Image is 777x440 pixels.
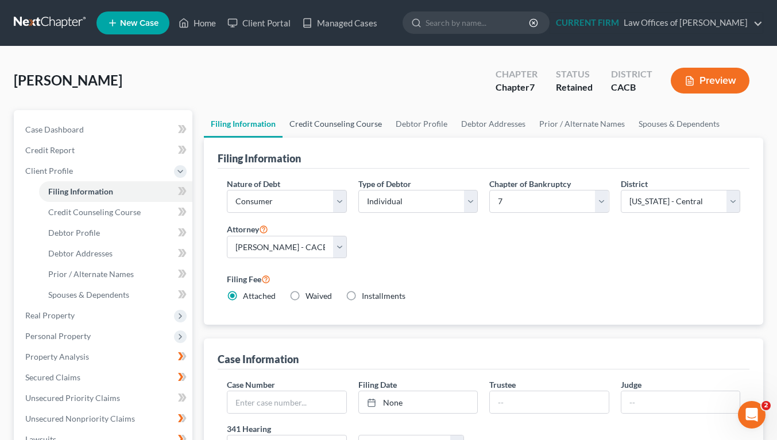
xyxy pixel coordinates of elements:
span: Prior / Alternate Names [48,269,134,279]
span: Credit Report [25,145,75,155]
a: Unsecured Priority Claims [16,388,192,408]
a: Property Analysis [16,346,192,367]
a: Debtor Addresses [454,110,532,138]
span: Unsecured Nonpriority Claims [25,414,135,423]
div: CACB [611,81,652,94]
a: Credit Counseling Course [283,110,389,138]
div: District [611,68,652,81]
a: CURRENT FIRMLaw Offices of [PERSON_NAME] [550,13,763,33]
a: Home [173,13,222,33]
label: Filing Date [358,379,397,391]
div: Case Information [218,352,299,366]
a: Unsecured Nonpriority Claims [16,408,192,429]
span: Credit Counseling Course [48,207,141,217]
label: Case Number [227,379,275,391]
div: Retained [556,81,593,94]
a: Credit Counseling Course [39,202,192,223]
span: Installments [362,291,405,301]
a: Credit Report [16,140,192,161]
label: Attorney [227,222,268,236]
a: Debtor Addresses [39,243,192,264]
span: Real Property [25,310,75,320]
a: Managed Cases [296,13,383,33]
span: Property Analysis [25,352,89,361]
label: District [621,178,648,190]
label: Filing Fee [227,272,740,286]
a: Spouses & Dependents [632,110,726,138]
input: -- [490,391,608,413]
div: Filing Information [218,151,301,165]
input: Search by name... [426,12,531,33]
span: Spouses & Dependents [48,290,129,299]
label: Type of Debtor [358,178,411,190]
a: Filing Information [204,110,283,138]
a: Debtor Profile [389,110,454,138]
span: New Case [120,19,159,28]
label: Chapter of Bankruptcy [489,178,571,190]
span: Personal Property [25,331,91,341]
label: Judge [621,379,641,391]
iframe: Intercom live chat [738,401,766,429]
a: Debtor Profile [39,223,192,243]
div: Status [556,68,593,81]
span: Unsecured Priority Claims [25,393,120,403]
div: Chapter [496,68,538,81]
span: Debtor Addresses [48,248,113,258]
input: -- [621,391,740,413]
span: Filing Information [48,186,113,196]
button: Preview [671,68,749,94]
a: Prior / Alternate Names [39,264,192,285]
a: Case Dashboard [16,119,192,140]
a: None [359,391,477,413]
label: Trustee [489,379,516,391]
span: [PERSON_NAME] [14,72,122,88]
span: Waived [306,291,332,301]
span: Client Profile [25,166,73,176]
span: Secured Claims [25,372,80,382]
a: Client Portal [222,13,296,33]
a: Secured Claims [16,367,192,388]
label: 341 Hearing [221,423,484,435]
div: Chapter [496,81,538,94]
span: Attached [243,291,276,301]
a: Prior / Alternate Names [532,110,632,138]
span: 7 [529,81,535,92]
a: Spouses & Dependents [39,285,192,305]
span: 2 [761,401,771,410]
span: Debtor Profile [48,228,100,237]
strong: CURRENT FIRM [556,17,619,28]
a: Filing Information [39,181,192,202]
label: Nature of Debt [227,178,280,190]
span: Case Dashboard [25,124,84,134]
input: Enter case number... [227,391,346,413]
